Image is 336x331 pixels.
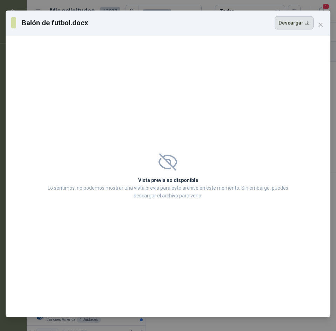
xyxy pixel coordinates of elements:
p: Lo sentimos, no podemos mostrar una vista previa para este archivo en este momento. Sin embargo, ... [46,184,290,200]
span: close [318,22,323,28]
button: Descargar [275,16,314,29]
h3: Balón de futbol.docx [22,18,89,28]
button: Close [315,19,326,31]
h2: Vista previa no disponible [46,176,290,184]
